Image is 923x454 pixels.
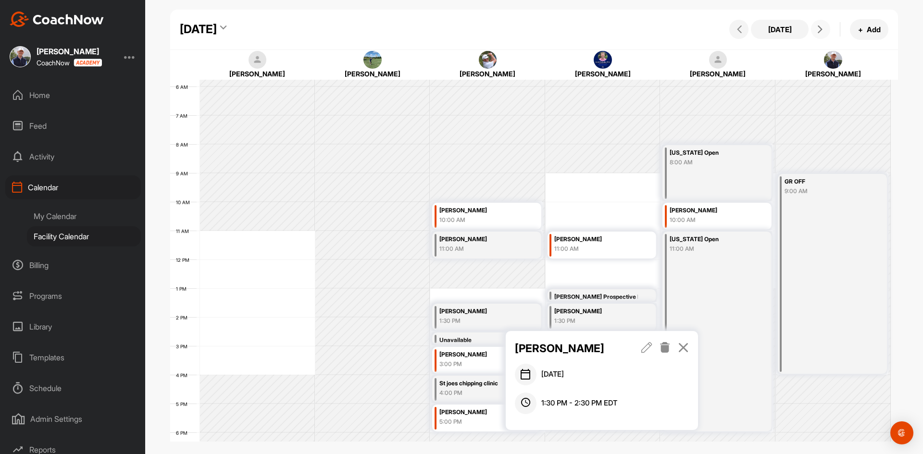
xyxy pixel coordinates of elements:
[37,48,102,55] div: [PERSON_NAME]
[170,142,198,147] div: 8 AM
[541,398,617,409] span: 1:30 PM - 2:30 PM EDT
[5,315,141,339] div: Library
[785,176,868,187] div: GR OFF
[439,360,523,368] div: 3:00 PM
[850,19,888,40] button: +Add
[170,315,197,320] div: 2 PM
[439,205,523,216] div: [PERSON_NAME]
[554,234,638,245] div: [PERSON_NAME]
[439,417,523,426] div: 5:00 PM
[786,69,880,79] div: [PERSON_NAME]
[594,51,612,69] img: square_40516db2916e8261e2cdf582b2492737.jpg
[325,69,420,79] div: [PERSON_NAME]
[439,349,523,360] div: [PERSON_NAME]
[439,407,523,418] div: [PERSON_NAME]
[10,46,31,67] img: square_c38149ace2d67fed064ce2ecdac316ab.jpg
[210,69,305,79] div: [PERSON_NAME]
[709,51,727,69] img: square_default-ef6cabf814de5a2bf16c804365e32c732080f9872bdf737d349900a9daf73cf9.png
[858,25,863,35] span: +
[5,345,141,369] div: Templates
[555,69,650,79] div: [PERSON_NAME]
[785,187,868,196] div: 9:00 AM
[37,59,102,67] div: CoachNow
[170,257,199,263] div: 12 PM
[5,376,141,400] div: Schedule
[170,228,199,234] div: 11 AM
[170,113,197,119] div: 7 AM
[5,145,141,169] div: Activity
[439,234,523,245] div: [PERSON_NAME]
[670,216,753,224] div: 10:00 AM
[5,407,141,431] div: Admin Settings
[170,401,197,407] div: 5 PM
[554,306,638,317] div: [PERSON_NAME]
[363,51,382,69] img: square_76d474b740ca28bdc38895401cb2d4cb.jpg
[751,20,809,39] button: [DATE]
[5,175,141,199] div: Calendar
[170,171,198,176] div: 9 AM
[670,245,753,253] div: 11:00 AM
[439,335,523,346] div: Unavailable
[170,372,197,378] div: 4 PM
[541,369,564,380] span: [DATE]
[170,84,198,90] div: 6 AM
[439,306,523,317] div: [PERSON_NAME]
[10,12,104,27] img: CoachNow
[670,147,753,159] div: [US_STATE] Open
[5,284,141,308] div: Programs
[180,21,217,38] div: [DATE]
[5,253,141,277] div: Billing
[27,206,141,226] div: My Calendar
[824,51,842,69] img: square_c38149ace2d67fed064ce2ecdac316ab.jpg
[479,51,497,69] img: square_f0fd8699626d342409a23b1a51ec4760.jpg
[439,216,523,224] div: 10:00 AM
[249,51,267,69] img: square_default-ef6cabf814de5a2bf16c804365e32c732080f9872bdf737d349900a9daf73cf9.png
[170,199,200,205] div: 10 AM
[670,234,753,245] div: [US_STATE] Open
[170,286,196,292] div: 1 PM
[670,205,753,216] div: [PERSON_NAME]
[170,344,197,349] div: 3 PM
[74,59,102,67] img: CoachNow acadmey
[890,421,913,444] div: Open Intercom Messenger
[27,226,141,246] div: Facility Calendar
[439,378,523,389] div: St joes chipping clinic
[554,292,638,303] div: [PERSON_NAME] Prospective Member
[440,69,535,79] div: [PERSON_NAME]
[5,114,141,138] div: Feed
[439,317,523,325] div: 1:30 PM
[170,430,197,436] div: 6 PM
[670,158,753,167] div: 8:00 AM
[554,317,638,325] div: 1:30 PM
[554,245,638,253] div: 11:00 AM
[439,245,523,253] div: 11:00 AM
[671,69,765,79] div: [PERSON_NAME]
[515,340,623,356] p: [PERSON_NAME]
[5,83,141,107] div: Home
[439,389,523,397] div: 4:00 PM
